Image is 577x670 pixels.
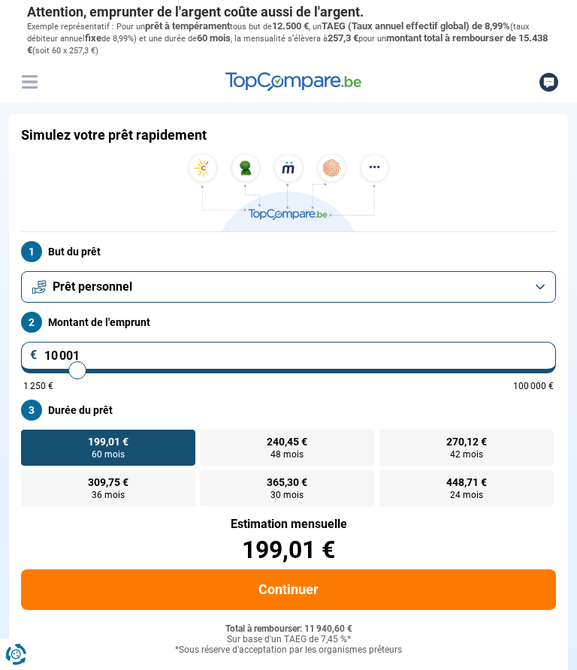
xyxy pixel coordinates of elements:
span: prêt à tempérament [145,20,230,32]
label: But du prêt [21,241,556,262]
p: Attention, emprunter de l'argent coûte aussi de l'argent. [27,4,550,20]
div: Estimation mensuelle [21,518,556,530]
span: 60 mois [197,32,231,44]
button: Continuer [21,569,556,610]
span: 240,45 € [267,436,307,447]
span: 60 mois [92,450,125,459]
span: 1 250 € [23,382,53,391]
div: *Sous réserve d'acceptation par les organismes prêteurs [21,645,556,656]
span: 448,71 € [446,477,487,487]
label: Montant de l'emprunt [21,312,556,333]
button: Prêt personnel [21,271,556,303]
span: 309,75 € [88,477,128,487]
span: 270,12 € [446,436,487,447]
div: 199,01 € [21,538,556,562]
span: 365,30 € [267,477,307,487]
label: Durée du prêt [21,400,556,421]
p: Exemple représentatif : Pour un tous but de , un (taux débiteur annuel de 8,99%) et une durée de ... [27,20,550,57]
span: 30 mois [270,490,304,499]
span: 199,01 € [88,436,128,447]
div: Sur base d'un TAEG de 7,45 %* [21,635,556,645]
span: fixe [85,32,101,44]
span: 100 000 € [513,382,554,391]
span: 42 mois [450,450,483,459]
span: Prêt personnel [53,279,132,295]
div: Total à rembourser: 11 940,60 € [21,624,556,635]
h1: Simulez votre prêt rapidement [21,127,207,143]
span: 257,3 € [328,32,358,44]
button: Menu [18,71,41,93]
span: 48 mois [270,450,304,459]
span: TAEG (Taux annuel effectif global) de 8,99% [322,20,510,32]
span: 24 mois [450,490,483,499]
span: € [30,349,38,361]
img: TopCompare.be [183,154,394,231]
span: montant total à rembourser de 15.438 € [27,32,548,56]
span: 12.500 € [272,20,309,32]
img: TopCompare [225,72,361,92]
span: 36 mois [92,490,125,499]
